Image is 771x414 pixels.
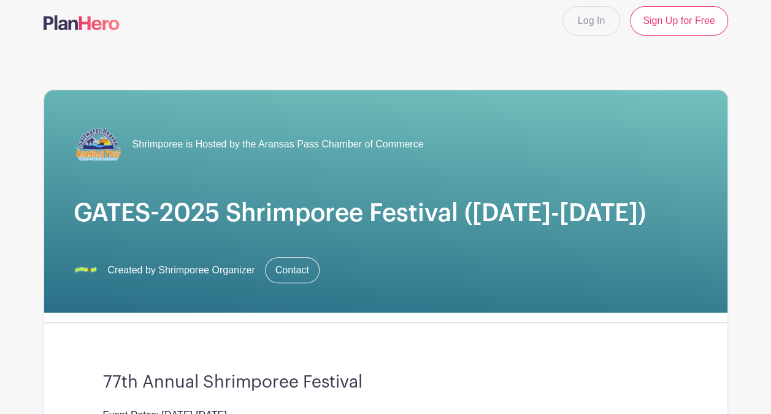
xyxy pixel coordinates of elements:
h1: GATES-2025 Shrimporee Festival ([DATE]-[DATE]) [74,198,698,228]
img: APCOC%20Trimmed%20Logo.png [74,120,123,169]
span: Created by Shrimporee Organizer [108,263,255,278]
a: Log In [562,6,620,36]
a: Contact [265,257,320,283]
a: Sign Up for Free [630,6,727,36]
img: Shrimporee%20Logo.png [74,258,98,283]
img: logo-507f7623f17ff9eddc593b1ce0a138ce2505c220e1c5a4e2b4648c50719b7d32.svg [44,15,120,30]
span: Shrimporee is Hosted by the Aransas Pass Chamber of Commerce [132,137,424,152]
h3: 77th Annual Shrimporee Festival [103,372,669,393]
